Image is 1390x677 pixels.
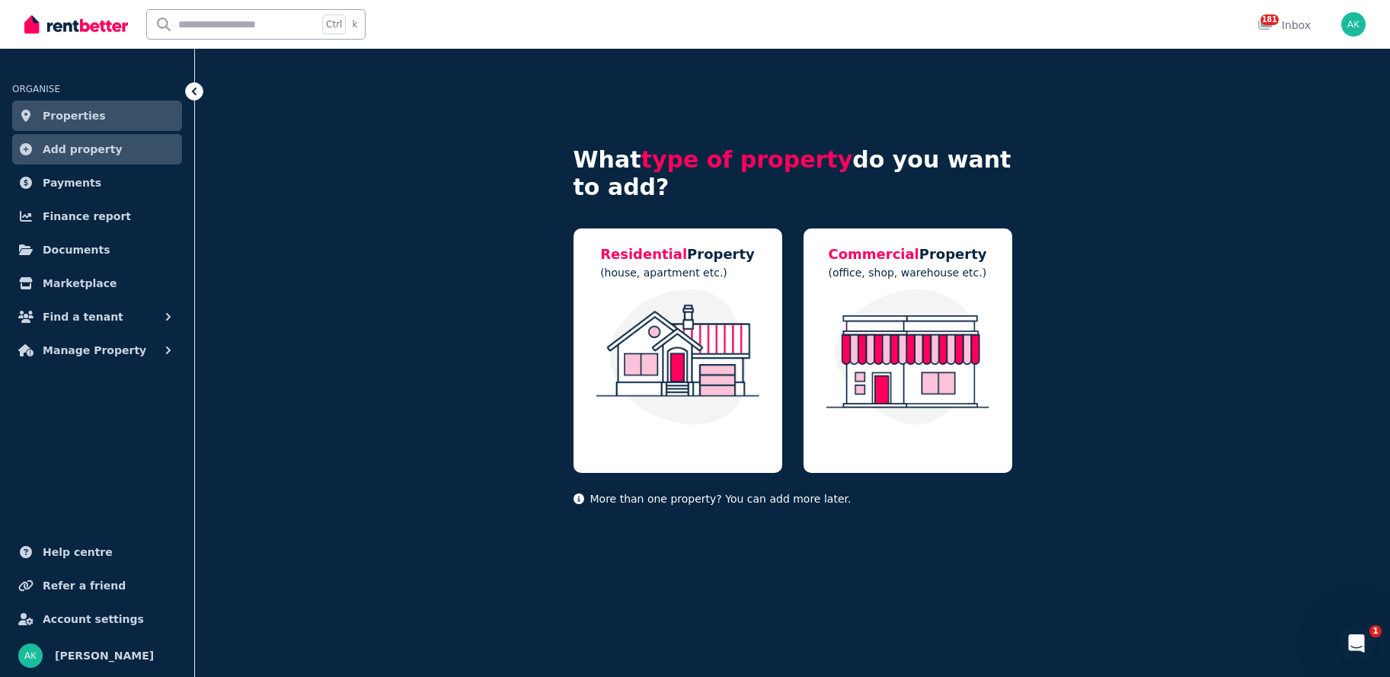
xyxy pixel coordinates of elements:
span: Marketplace [43,274,117,292]
span: [PERSON_NAME] [55,647,154,665]
span: Commercial [828,246,919,262]
a: Finance report [12,201,182,232]
span: Add property [43,140,123,158]
span: Help centre [43,543,113,561]
a: Marketplace [12,268,182,299]
iframe: Intercom live chat [1338,625,1375,662]
a: Documents [12,235,182,265]
a: Help centre [12,537,182,567]
div: Inbox [1257,18,1311,33]
p: More than one property? You can add more later. [574,491,1012,506]
span: Account settings [43,610,144,628]
span: Finance report [43,207,131,225]
h5: Property [828,244,986,265]
span: Find a tenant [43,308,123,326]
span: Payments [43,174,101,192]
span: Residential [600,246,687,262]
a: Account settings [12,604,182,634]
span: ORGANISE [12,84,60,94]
button: Find a tenant [12,302,182,332]
button: Manage Property [12,335,182,366]
span: Ctrl [322,14,346,34]
a: Add property [12,134,182,164]
img: Ashwin Kumar [18,643,43,668]
span: 181 [1261,14,1279,25]
span: Refer a friend [43,576,126,595]
a: Refer a friend [12,570,182,601]
span: Manage Property [43,341,146,359]
h4: What do you want to add? [574,146,1012,201]
h5: Property [600,244,755,265]
span: 1 [1369,625,1382,637]
span: Properties [43,107,106,125]
p: (house, apartment etc.) [600,265,755,280]
p: (office, shop, warehouse etc.) [828,265,986,280]
img: Commercial Property [819,289,997,425]
span: type of property [641,146,853,173]
img: Residential Property [589,289,767,425]
span: Documents [43,241,110,259]
a: Payments [12,168,182,198]
img: RentBetter [24,13,128,36]
span: k [352,18,357,30]
a: Properties [12,101,182,131]
img: Ashwin Kumar [1341,12,1366,37]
